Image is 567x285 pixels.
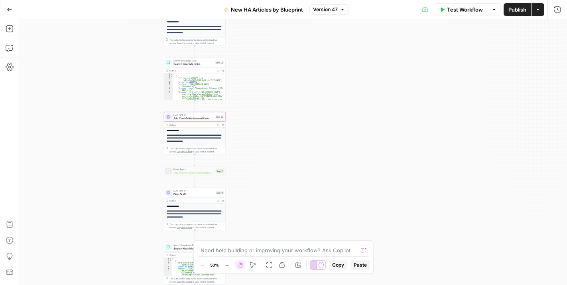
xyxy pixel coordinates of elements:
[173,113,214,117] span: LLM · GPT-4.1
[194,46,195,57] g: Edge from step_19 to step_28
[173,168,214,171] span: Power Agent
[216,191,224,194] div: Step 15
[219,3,308,16] button: New HA Articles by Blueprint
[173,189,214,192] span: LLM · GPT-4.1
[170,73,173,75] span: Toggle code folding, rows 1 through 87
[508,6,526,14] span: Publish
[329,260,347,270] button: Copy
[169,258,172,260] span: Toggle code folding, rows 1 through 7
[309,4,348,15] button: Version 47
[169,223,224,229] div: This output is too large & has been abbreviated for review. to view the full content.
[164,266,172,268] div: 4
[177,42,192,44] span: Copy the output
[194,100,195,111] g: Edge from step_28 to step_23
[169,123,215,127] div: Output
[164,81,173,83] div: 4
[164,242,226,285] div: Search Knowledge BaseSearch Near Me LinksStep 24Output[ { "id":"vsdid:5786061:rid:Vq2A_LqscaEZhw ...
[164,73,173,75] div: 1
[169,253,215,257] div: Output
[216,169,224,173] div: Step 13
[173,243,214,247] span: Search Knowledge Base
[169,147,224,153] div: This output is too large & has been abbreviated for review. to view the full content.
[194,230,195,241] g: Edge from step_15 to step_24
[164,258,172,260] div: 1
[215,115,224,119] div: Step 23
[354,261,367,269] span: Paste
[194,176,195,187] g: Edge from step_13 to step_15
[164,262,172,266] div: 3
[164,260,172,262] div: 2
[169,69,215,72] div: Output
[164,166,226,176] div: Power AgentAdd Internal Links Avoid Highlights - ForkStep 13
[170,75,173,77] span: Toggle code folding, rows 2 through 18
[435,3,488,16] button: Test Workflow
[164,77,173,81] div: 3
[169,277,224,283] div: This output is too large & has been abbreviated for review. to view the full content.
[231,6,303,14] span: New HA Articles by Blueprint
[173,62,214,66] span: Search Near Me Links
[210,262,219,268] span: 50%
[215,61,224,64] div: Step 28
[504,3,531,16] button: Publish
[164,58,226,100] div: Search Knowledge BaseSearch Near Me LinksStep 28Output[ { "id":"vsdid:5830453:rid :3mDYvKiyQVlOcG...
[332,261,344,269] span: Copy
[169,260,172,262] span: Toggle code folding, rows 2 through 6
[350,260,370,270] button: Paste
[164,75,173,77] div: 2
[173,246,214,250] span: Search Near Me Links
[313,6,338,13] span: Version 47
[173,170,214,174] span: Add Internal Links Avoid Highlights - Fork
[173,59,214,62] span: Search Knowledge Base
[169,38,224,45] div: This output is too large & has been abbreviated for review. to view the full content.
[177,150,192,153] span: Copy the output
[169,199,215,202] div: Output
[173,192,214,196] span: Final Draft
[194,154,195,166] g: Edge from step_23 to step_13
[164,83,173,87] div: 5
[177,226,192,229] span: Copy the output
[173,116,214,120] span: Add Cost Guide Internal Links
[177,281,192,283] span: Copy the output
[164,87,173,91] div: 6
[447,6,483,14] span: Test Workflow
[164,91,173,105] div: 7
